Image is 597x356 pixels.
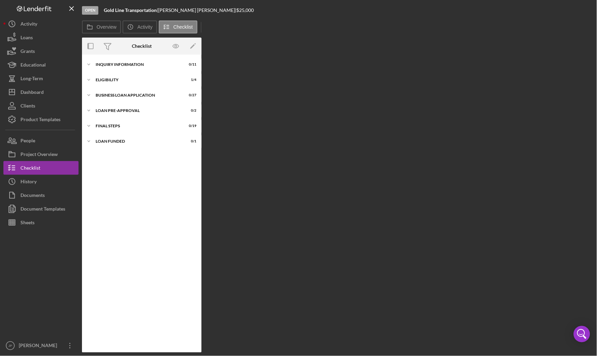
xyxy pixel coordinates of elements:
[20,147,58,163] div: Project Overview
[184,109,196,113] div: 0 / 2
[20,17,37,32] div: Activity
[3,175,79,188] button: History
[104,7,157,13] b: Gold Line Transportation
[3,113,79,126] button: Product Templates
[3,134,79,147] button: People
[3,147,79,161] button: Project Overview
[3,31,79,44] button: Loans
[20,113,60,128] div: Product Templates
[574,326,590,342] div: Open Intercom Messenger
[20,72,43,87] div: Long-Term
[123,20,157,33] button: Activity
[96,124,179,128] div: FINAL STEPS
[20,216,34,231] div: Sheets
[3,216,79,229] button: Sheets
[104,8,158,13] div: |
[159,20,197,33] button: Checklist
[82,6,98,15] div: Open
[236,7,254,13] span: $25,000
[20,85,44,101] div: Dashboard
[96,78,179,82] div: ELIGIBILITY
[137,24,152,30] label: Activity
[20,44,35,60] div: Grants
[173,24,193,30] label: Checklist
[20,31,33,46] div: Loans
[20,188,45,204] div: Documents
[17,339,61,354] div: [PERSON_NAME]
[3,202,79,216] button: Document Templates
[184,139,196,143] div: 0 / 1
[96,93,179,97] div: BUSINESS LOAN APPLICATION
[184,62,196,67] div: 0 / 11
[3,72,79,85] button: Long-Term
[20,134,35,149] div: People
[3,161,79,175] button: Checklist
[20,175,37,190] div: History
[97,24,116,30] label: Overview
[3,85,79,99] button: Dashboard
[20,58,46,73] div: Educational
[20,161,40,176] div: Checklist
[3,339,79,353] button: JP[PERSON_NAME]
[3,99,79,113] button: Clients
[20,202,65,217] div: Document Templates
[132,43,152,49] div: Checklist
[3,17,79,31] button: Activity
[3,188,79,202] button: Documents
[96,62,179,67] div: INQUIRY INFORMATION
[96,109,179,113] div: LOAN PRE-APPROVAL
[82,20,121,33] button: Overview
[96,139,179,143] div: LOAN FUNDED
[158,8,236,13] div: [PERSON_NAME] [PERSON_NAME] |
[8,344,12,348] text: JP
[184,78,196,82] div: 1 / 4
[184,93,196,97] div: 0 / 27
[184,124,196,128] div: 0 / 19
[3,58,79,72] button: Educational
[3,44,79,58] button: Grants
[20,99,35,114] div: Clients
